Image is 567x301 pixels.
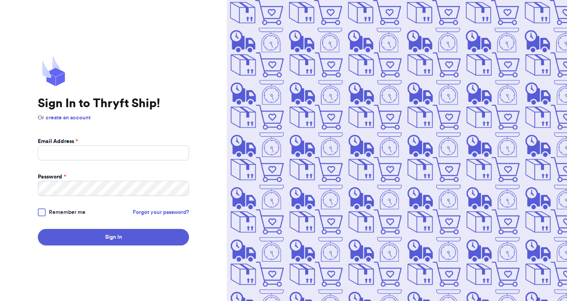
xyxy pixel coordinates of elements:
[38,137,78,145] label: Email Address
[38,97,189,111] h1: Sign In to Thryft Ship!
[38,229,189,245] button: Sign In
[49,208,85,216] span: Remember me
[38,173,66,181] label: Password
[38,114,189,122] p: Or
[133,208,189,216] a: Forgot your password?
[46,115,91,121] a: create an account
